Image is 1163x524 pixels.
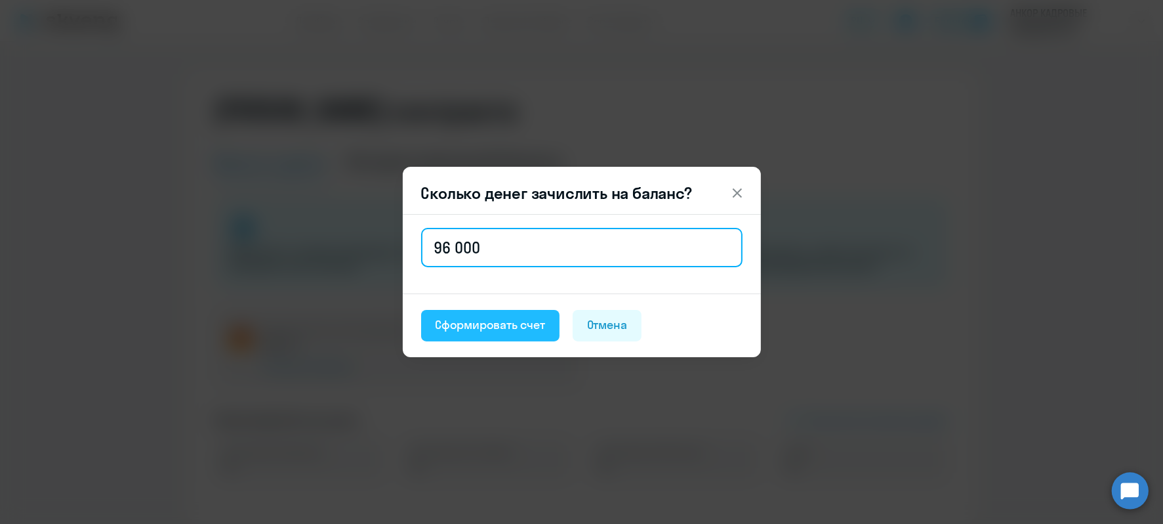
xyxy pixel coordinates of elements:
button: Сформировать счет [421,310,560,341]
div: Отмена [587,317,628,334]
input: 1 000 000 000 ₽ [421,228,743,267]
div: Сформировать счет [436,317,545,334]
button: Отмена [573,310,642,341]
header: Сколько денег зачислить на баланс? [403,183,761,204]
